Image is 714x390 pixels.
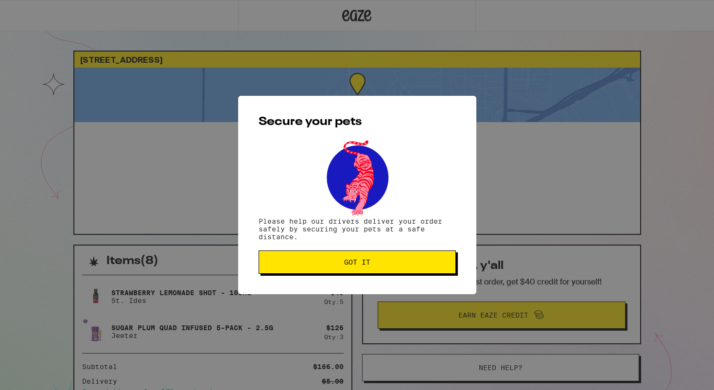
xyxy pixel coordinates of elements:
span: Hi. Need any help? [6,7,70,15]
h2: Secure your pets [259,116,456,128]
p: Please help our drivers deliver your order safely by securing your pets at a safe distance. [259,217,456,241]
img: pets [317,138,397,217]
button: Got it [259,250,456,274]
span: Got it [344,259,370,266]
